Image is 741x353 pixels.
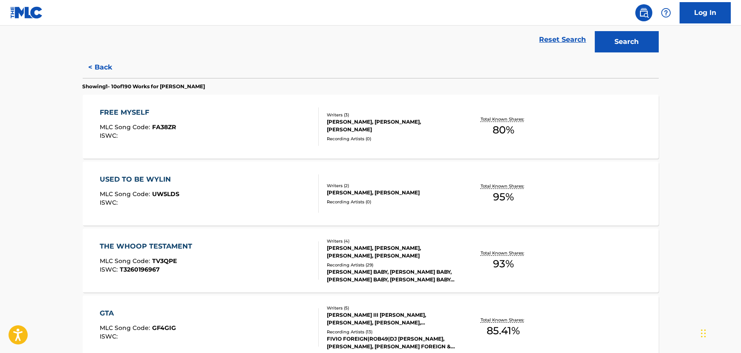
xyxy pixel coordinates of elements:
div: [PERSON_NAME] III [PERSON_NAME], [PERSON_NAME], [PERSON_NAME], [PERSON_NAME] [PERSON_NAME] [PERSO... [327,311,456,327]
button: < Back [83,57,134,78]
span: ISWC : [100,132,120,139]
div: Writers ( 4 ) [327,238,456,244]
span: MLC Song Code : [100,257,152,265]
a: THE WHOOP TESTAMENTMLC Song Code:TV3QPEISWC:T3260196967Writers (4)[PERSON_NAME], [PERSON_NAME], [... [83,229,659,292]
iframe: Chat Widget [698,312,741,353]
div: Drag [701,321,706,346]
div: USED TO BE WYLIN [100,174,179,185]
a: Public Search [635,4,652,21]
div: Recording Artists ( 29 ) [327,262,456,268]
button: Search [595,31,659,52]
div: THE WHOOP TESTAMENT [100,241,196,252]
p: Total Known Shares: [481,116,526,122]
div: Recording Artists ( 0 ) [327,199,456,205]
img: MLC Logo [10,6,43,19]
a: Log In [680,2,731,23]
p: Total Known Shares: [481,183,526,189]
span: MLC Song Code : [100,190,152,198]
img: search [639,8,649,18]
div: Recording Artists ( 13 ) [327,329,456,335]
span: ISWC : [100,266,120,273]
div: Writers ( 2 ) [327,182,456,189]
a: Reset Search [535,30,591,49]
span: 80 % [493,122,514,138]
div: Writers ( 3 ) [327,112,456,118]
p: Total Known Shares: [481,317,526,323]
span: MLC Song Code : [100,324,152,332]
div: Writers ( 5 ) [327,305,456,311]
span: 85.41 % [487,323,520,339]
span: UW5LDS [152,190,179,198]
p: Showing 1 - 10 of 190 Works for [PERSON_NAME] [83,83,205,90]
a: USED TO BE WYLINMLC Song Code:UW5LDSISWC:Writers (2)[PERSON_NAME], [PERSON_NAME]Recording Artists... [83,162,659,226]
span: MLC Song Code : [100,123,152,131]
span: GF4GIG [152,324,176,332]
p: Total Known Shares: [481,250,526,256]
div: [PERSON_NAME], [PERSON_NAME], [PERSON_NAME], [PERSON_NAME] [327,244,456,260]
span: 95 % [493,189,514,205]
div: [PERSON_NAME], [PERSON_NAME] [327,189,456,197]
div: FIVIO FOREIGN|ROB49|DJ [PERSON_NAME], [PERSON_NAME], [PERSON_NAME] FOREIGN & ROB49 [FEAT. SKILLA ... [327,335,456,350]
span: ISWC : [100,199,120,206]
span: FA38ZR [152,123,176,131]
span: 93 % [493,256,514,272]
span: ISWC : [100,333,120,340]
div: FREE MYSELF [100,107,176,118]
a: FREE MYSELFMLC Song Code:FA38ZRISWC:Writers (3)[PERSON_NAME], [PERSON_NAME], [PERSON_NAME]Recordi... [83,95,659,159]
div: Recording Artists ( 0 ) [327,136,456,142]
img: help [661,8,671,18]
div: [PERSON_NAME] BABY, [PERSON_NAME] BABY, [PERSON_NAME] BABY, [PERSON_NAME] BABY, [PERSON_NAME] BABY [327,268,456,284]
div: [PERSON_NAME], [PERSON_NAME], [PERSON_NAME] [327,118,456,133]
span: TV3QPE [152,257,177,265]
div: GTA [100,308,176,318]
div: Help [657,4,675,21]
span: T3260196967 [120,266,160,273]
